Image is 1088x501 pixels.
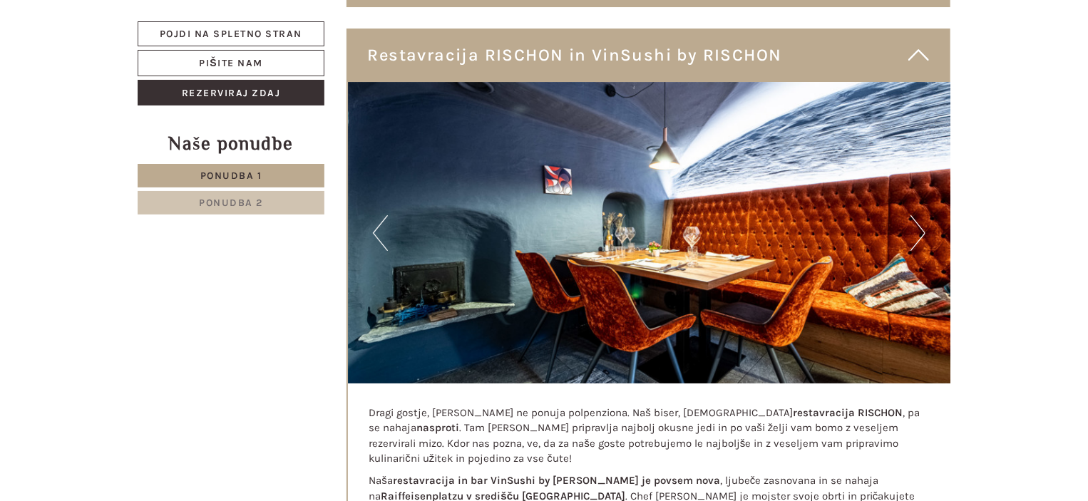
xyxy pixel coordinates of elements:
[199,197,263,209] font: Ponudba 2
[21,28,350,74] font: Pozdravljeni, hvala za vaš e-poštni naslov. Žal mi je, ampak v nobeni ponudbi nimamo sobe za 85,0...
[369,421,899,465] font: . Tam [PERSON_NAME] pripravlja najbolj okusne jedi in po vaši želji vam bomo z veseljem rezervira...
[138,21,324,46] a: Pojdi na spletno stran
[182,87,281,99] font: Rezerviraj zdaj
[337,76,354,84] font: 16:30
[793,406,903,419] font: restavracija RISCHON
[21,214,344,260] font: Pozdravljeni, cene so tiste, ki jih vidite v ponudbi, ki smo vam jo poslali. Nimamo sob za 85,00 ...
[368,45,782,65] font: Restavracija RISCHON in VinSushi by RISCHON
[138,50,324,76] a: Pišite nam
[242,8,319,21] font: Pet. 18. 7. 2025
[160,28,302,40] font: Pojdi na spletno stran
[417,421,460,434] font: nasproti
[369,406,794,419] font: Dragi gostje, [PERSON_NAME] ne ponuja polpenziona. Naš biser, [DEMOGRAPHIC_DATA]
[393,474,720,487] font: restavracija in bar VinSushi by [PERSON_NAME] je povsem nova
[207,107,542,153] font: Pozdravljeni, mogoče sem narobe napisati povpraševanje. Želeli bi 3 sobe, ki stanejo 85,00 EUR po...
[199,58,262,70] font: Pišite nam
[200,170,262,182] font: Ponudba 1
[479,374,560,401] button: Pošlji
[21,202,109,212] font: Hotel B&B Feldmessner
[501,382,538,394] font: Pošlji
[241,175,319,189] font: sob. 19. 7. 2025
[910,215,925,251] button: Naprej
[335,263,354,271] font: 09:20
[207,95,213,105] font: Ti
[138,80,324,106] a: Rezerviraj zdaj
[523,156,539,164] font: 18:40
[169,133,294,154] font: Naše ponudbe
[369,474,394,487] font: Naša
[373,215,388,251] button: Prejšnji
